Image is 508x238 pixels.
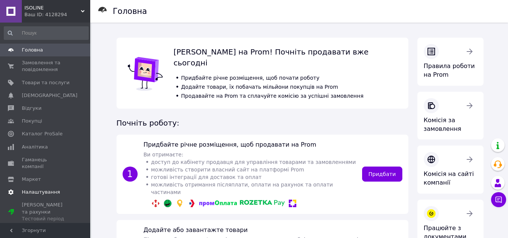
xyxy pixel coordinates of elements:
[22,79,70,86] span: Товари та послуги
[22,47,43,53] span: Головна
[144,152,183,158] span: Ви отримаєте:
[424,62,475,78] span: Правила роботи на Prom
[151,182,333,195] span: можливість отримання післяплати, оплати на рахунок та оплати частинами
[117,118,179,127] span: Почніть роботу:
[181,84,338,90] span: Додайте товари, їх побачать мільйони покупців на Prom
[22,215,70,222] div: Тестовий період
[22,156,70,170] span: Гаманець компанії
[362,167,402,182] a: Придбати
[424,117,461,132] span: Комісія за замовлення
[22,92,77,99] span: [DEMOGRAPHIC_DATA]
[22,118,42,124] span: Покупці
[24,5,81,11] span: ISOLINE
[22,202,70,222] span: [PERSON_NAME] та рахунки
[144,141,316,148] span: Придбайте річне розміщення, щоб продавати на Prom
[22,105,41,112] span: Відгуки
[174,47,369,67] span: [PERSON_NAME] на Prom! Почніть продавати вже сьогодні
[491,192,506,207] button: Чат з покупцем
[424,170,474,186] span: Комісія на сайті компанії
[417,38,484,86] a: Правила роботи на Prom
[24,11,90,18] div: Ваш ID: 4128294
[22,176,41,183] span: Маркет
[151,167,304,173] span: можливість створити власний сайт на платформі Prom
[144,226,248,233] span: Додайте або завантажте товари
[22,59,70,73] span: Замовлення та повідомлення
[181,93,364,99] span: Продавайте на Prom та сплачуйте комісію за успішні замовлення
[22,144,48,150] span: Аналітика
[22,189,60,196] span: Налаштування
[151,159,356,165] span: доступ до кабінету продавця для управління товарами та замовленнями
[123,167,138,182] span: 1
[417,92,484,140] a: Комісія за замовлення
[151,174,262,180] span: готові інтеграції для доставок та оплат
[417,146,484,194] a: Комісія на сайті компанії
[181,75,320,81] span: Придбайте річне розміщення, щоб почати роботу
[4,26,89,40] input: Пошук
[113,7,147,16] h1: Головна
[22,130,62,137] span: Каталог ProSale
